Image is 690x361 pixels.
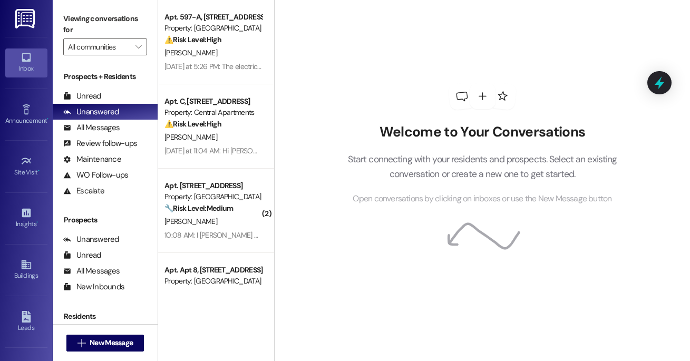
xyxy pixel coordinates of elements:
[36,219,38,226] span: •
[63,91,101,102] div: Unread
[164,203,233,213] strong: 🔧 Risk Level: Medium
[53,311,158,322] div: Residents
[63,138,137,149] div: Review follow-ups
[38,167,40,174] span: •
[66,335,144,352] button: New Message
[63,154,121,165] div: Maintenance
[68,38,130,55] input: All communities
[164,119,221,129] strong: ⚠️ Risk Level: High
[135,43,141,51] i: 
[53,71,158,82] div: Prospects + Residents
[5,308,47,336] a: Leads
[164,191,262,202] div: Property: [GEOGRAPHIC_DATA] [GEOGRAPHIC_DATA] Homes
[90,337,133,348] span: New Message
[63,106,119,118] div: Unanswered
[63,250,101,261] div: Unread
[63,281,124,292] div: New Inbounds
[164,230,464,240] div: 10:08 AM: I [PERSON_NAME] maintenace person to fin the ******* [STREET_ADDRESS][US_STATE]
[164,276,262,287] div: Property: [GEOGRAPHIC_DATA]
[164,35,221,44] strong: ⚠️ Risk Level: High
[164,23,262,34] div: Property: [GEOGRAPHIC_DATA]
[5,204,47,232] a: Insights •
[47,115,48,123] span: •
[5,152,47,181] a: Site Visit •
[164,96,262,107] div: Apt. C, [STREET_ADDRESS]
[164,12,262,23] div: Apt. 597-A, [STREET_ADDRESS]
[77,339,85,347] i: 
[164,132,217,142] span: [PERSON_NAME]
[53,214,158,226] div: Prospects
[63,170,128,181] div: WO Follow-ups
[63,186,104,197] div: Escalate
[63,234,119,245] div: Unanswered
[332,124,633,141] h2: Welcome to Your Conversations
[353,192,611,206] span: Open conversations by clicking on inboxes or use the New Message button
[15,9,37,28] img: ResiDesk Logo
[164,217,217,226] span: [PERSON_NAME]
[5,256,47,284] a: Buildings
[164,48,217,57] span: [PERSON_NAME]
[63,266,120,277] div: All Messages
[164,180,262,191] div: Apt. [STREET_ADDRESS]
[63,122,120,133] div: All Messages
[63,11,147,38] label: Viewing conversations for
[332,152,633,182] p: Start connecting with your residents and prospects. Select an existing conversation or create a n...
[164,107,262,118] div: Property: Central Apartments
[5,48,47,77] a: Inbox
[164,265,262,276] div: Apt. Apt 8, [STREET_ADDRESS]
